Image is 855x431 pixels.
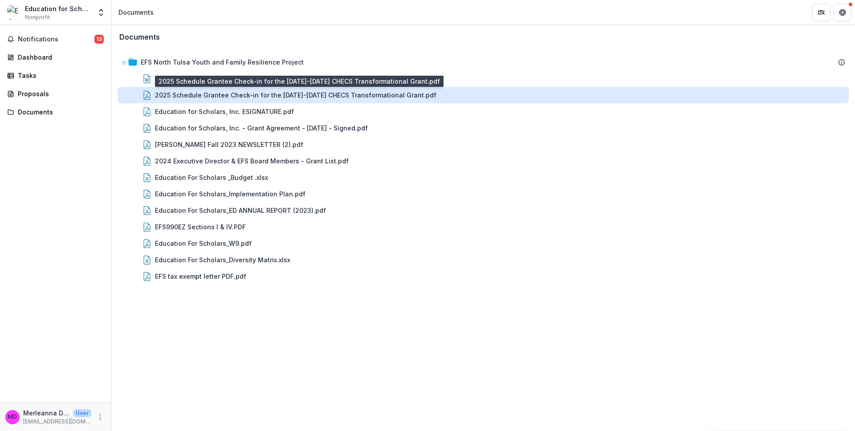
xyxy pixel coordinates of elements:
[155,90,436,100] div: 2025 Schedule Grantee Check-in for the [DATE]-[DATE] CHECS Transformational Grant.pdf
[73,409,91,417] p: User
[118,87,849,103] div: 2025 Schedule Grantee Check-in for the [DATE]-[DATE] CHECS Transformational Grant.pdf
[155,107,294,116] div: Education for Scholars, Inc. ESIGNATURE.pdf
[118,120,849,136] div: Education for Scholars, Inc. - Grant Agreement - [DATE] - Signed.pdf
[155,156,349,166] div: 2024 Executive Director & EFS Board Members - Grant List.pdf
[118,54,849,70] div: EFS North Tulsa Youth and Family Resilience Project
[4,50,107,65] a: Dashboard
[118,8,154,17] div: Documents
[155,222,246,232] div: EFS990EZ Sections I & IV.PDF
[118,136,849,153] div: [PERSON_NAME] Fall 2023 NEWSLETTER (2).pdf
[812,4,830,21] button: Partners
[18,107,100,117] div: Documents
[95,4,107,21] button: Open entity switcher
[155,123,368,133] div: Education for Scholars, Inc. - Grant Agreement - [DATE] - Signed.pdf
[25,13,50,21] span: Nonprofit
[18,89,100,98] div: Proposals
[155,239,252,248] div: Education For Scholars_W9.pdf
[141,57,304,67] div: EFS North Tulsa Youth and Family Resilience Project
[18,36,94,43] span: Notifications
[25,4,91,13] div: Education for Scholars, Inc.
[94,35,104,44] span: 13
[118,219,849,235] div: EFS990EZ Sections I & IV.PDF
[118,268,849,285] div: EFS tax exempt letter PDF.pdf
[155,206,326,215] div: Education For Scholars_ED ANNUAL REPORT (2023).pdf
[118,103,849,120] div: Education for Scholars, Inc. ESIGNATURE.pdf
[118,202,849,219] div: Education For Scholars_ED ANNUAL REPORT (2023).pdf
[4,105,107,119] a: Documents
[119,33,160,41] h3: Documents
[7,5,21,20] img: Education for Scholars, Inc.
[23,408,69,418] p: Merleanna Dick
[834,4,851,21] button: Get Help
[23,418,91,426] p: [EMAIL_ADDRESS][DOMAIN_NAME]
[115,6,157,19] nav: breadcrumb
[8,414,17,420] div: Merleanna Dick
[118,252,849,268] div: Education For Scholars_Diversity Matrix.xlsx
[4,86,107,101] a: Proposals
[155,272,246,281] div: EFS tax exempt letter PDF.pdf
[155,140,303,149] div: [PERSON_NAME] Fall 2023 NEWSLETTER (2).pdf
[18,71,100,80] div: Tasks
[118,70,849,87] div: Education For Scholars 3-Year Plan [DATE]-[DATE] [GEOGRAPHIC_DATA] (1).docx
[155,189,305,199] div: Education For Scholars_Implementation Plan.pdf
[155,74,400,83] div: Education For Scholars 3-Year Plan [DATE]-[DATE] [GEOGRAPHIC_DATA] (1).docx
[118,169,849,186] div: Education For Scholars _Budget .xlsx
[155,255,290,264] div: Education For Scholars_Diversity Matrix.xlsx
[95,412,106,423] button: More
[118,186,849,202] div: Education For Scholars_Implementation Plan.pdf
[118,54,849,285] div: EFS North Tulsa Youth and Family Resilience ProjectEducation For Scholars 3-Year Plan [DATE]-[DAT...
[155,173,268,182] div: Education For Scholars _Budget .xlsx
[18,53,100,62] div: Dashboard
[4,68,107,83] a: Tasks
[118,235,849,252] div: Education For Scholars_W9.pdf
[4,32,107,46] button: Notifications13
[118,153,849,169] div: 2024 Executive Director & EFS Board Members - Grant List.pdf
